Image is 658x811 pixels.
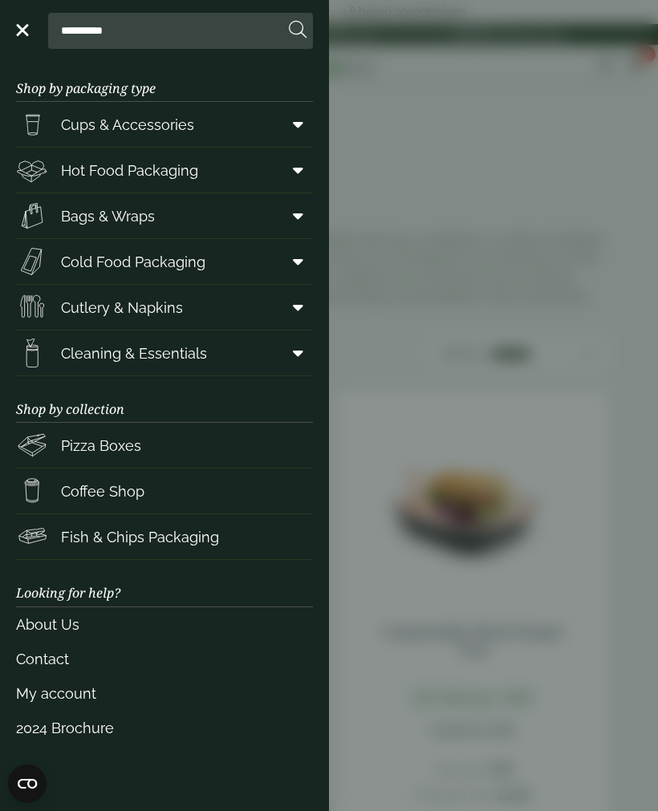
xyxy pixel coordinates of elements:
img: Pizza_boxes.svg [16,429,48,461]
span: Cleaning & Essentials [61,343,207,364]
img: Cutlery.svg [16,291,48,323]
a: Fish & Chips Packaging [16,514,313,559]
a: Cups & Accessories [16,102,313,147]
a: My account [16,676,313,711]
img: HotDrink_paperCup.svg [16,475,48,507]
img: FishNchip_box.svg [16,521,48,553]
img: open-wipe.svg [16,337,48,369]
span: Bags & Wraps [61,205,155,227]
span: Fish & Chips Packaging [61,526,219,548]
a: Hot Food Packaging [16,148,313,193]
span: Cutlery & Napkins [61,297,183,318]
span: Cups & Accessories [61,114,194,136]
span: Pizza Boxes [61,435,141,456]
a: About Us [16,607,313,642]
button: Open CMP widget [8,764,47,803]
img: Paper_carriers.svg [16,200,48,232]
a: 2024 Brochure [16,711,313,745]
img: PintNhalf_cup.svg [16,108,48,140]
a: Pizza Boxes [16,423,313,468]
a: Cutlery & Napkins [16,285,313,330]
h3: Shop by collection [16,376,313,423]
img: Deli_box.svg [16,154,48,186]
span: Hot Food Packaging [61,160,198,181]
a: Coffee Shop [16,468,313,513]
h3: Shop by packaging type [16,55,313,102]
img: Sandwich_box.svg [16,245,48,278]
a: Cleaning & Essentials [16,330,313,375]
a: Bags & Wraps [16,193,313,238]
a: Contact [16,642,313,676]
span: Coffee Shop [61,481,144,502]
a: Cold Food Packaging [16,239,313,284]
h3: Looking for help? [16,560,313,606]
span: Cold Food Packaging [61,251,205,273]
